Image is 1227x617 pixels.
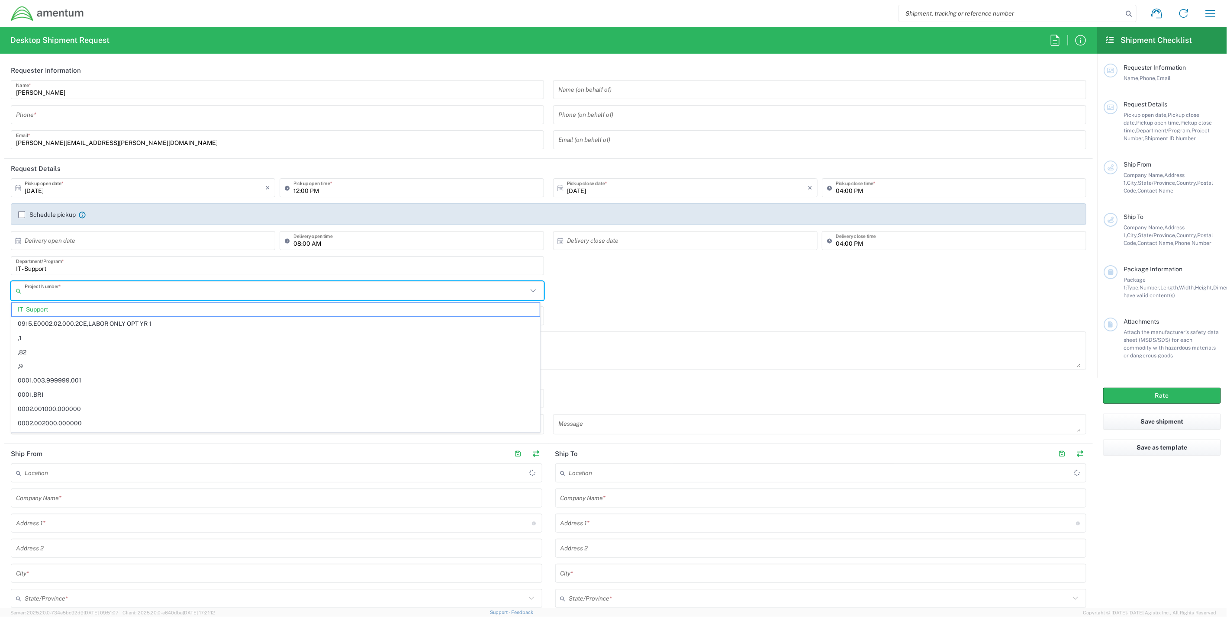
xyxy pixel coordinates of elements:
[1127,180,1138,186] span: City,
[555,450,578,458] h2: Ship To
[1124,318,1159,325] span: Attachments
[1124,266,1182,273] span: Package Information
[11,66,81,75] h2: Requester Information
[10,6,84,22] img: dyncorp
[1124,75,1140,81] span: Name,
[1124,329,1219,359] span: Attach the manufacturer’s safety data sheet (MSDS/SDS) for each commodity with hazardous material...
[1137,240,1175,246] span: Contact Name,
[12,360,540,373] span: ,9
[1156,75,1171,81] span: Email
[1140,284,1160,291] span: Number,
[490,610,512,615] a: Support
[1083,609,1217,617] span: Copyright © [DATE]-[DATE] Agistix Inc., All Rights Reserved
[1103,440,1221,456] button: Save as template
[1127,232,1138,238] span: City,
[183,610,215,615] span: [DATE] 17:21:12
[1103,414,1221,430] button: Save shipment
[1195,284,1213,291] span: Height,
[1138,180,1176,186] span: State/Province,
[12,417,540,430] span: 0002.002000.000000
[1124,276,1146,291] span: Package 1:
[1124,172,1164,178] span: Company Name,
[12,374,540,387] span: 0001.003.999999.001
[1124,64,1186,71] span: Requester Information
[10,610,119,615] span: Server: 2025.20.0-734e5bc92d9
[265,181,270,195] i: ×
[1124,161,1151,168] span: Ship From
[1127,284,1140,291] span: Type,
[12,388,540,402] span: 0001.BR1
[1179,284,1195,291] span: Width,
[1124,101,1167,108] span: Request Details
[12,331,540,345] span: ,1
[12,431,540,444] span: 0008.00.INVT00.00.00
[10,35,109,45] h2: Desktop Shipment Request
[1124,213,1143,220] span: Ship To
[1124,112,1168,118] span: Pickup open date,
[1175,240,1211,246] span: Phone Number
[1103,388,1221,404] button: Rate
[1140,75,1156,81] span: Phone,
[808,181,812,195] i: ×
[1138,232,1176,238] span: State/Province,
[512,610,534,615] a: Feedback
[11,164,61,173] h2: Request Details
[1176,232,1197,238] span: Country,
[1136,127,1192,134] span: Department/Program,
[12,303,540,316] span: IT - Support
[1176,180,1197,186] span: Country,
[1160,284,1179,291] span: Length,
[899,5,1123,22] input: Shipment, tracking or reference number
[1144,135,1196,141] span: Shipment ID Number
[12,346,540,359] span: ,82
[1105,35,1192,45] h2: Shipment Checklist
[11,450,42,458] h2: Ship From
[84,610,119,615] span: [DATE] 09:51:07
[1137,187,1173,194] span: Contact Name
[12,402,540,416] span: 0002.001000.000000
[12,317,540,331] span: 0915.E0002.02.000.2CE,LABOR ONLY OPT YR 1
[122,610,215,615] span: Client: 2025.20.0-e640dba
[1136,119,1180,126] span: Pickup open time,
[1124,224,1164,231] span: Company Name,
[18,211,76,218] label: Schedule pickup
